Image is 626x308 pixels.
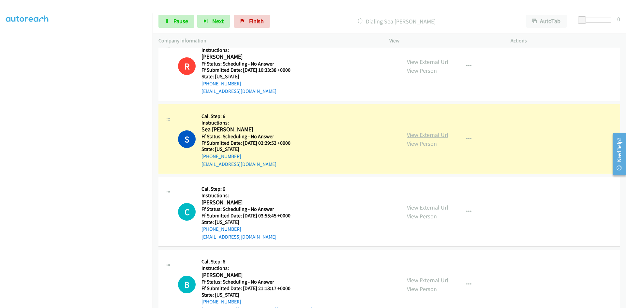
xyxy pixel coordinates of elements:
[201,285,312,292] h5: Ff Submitted Date: [DATE] 21:13:17 +0000
[201,81,241,87] a: [PHONE_NUMBER]
[389,37,499,45] p: View
[201,73,299,80] h5: State: [US_STATE]
[407,213,437,220] a: View Person
[201,258,312,265] h5: Call Step: 6
[201,161,276,167] a: [EMAIL_ADDRESS][DOMAIN_NAME]
[407,140,437,147] a: View Person
[407,131,448,139] a: View External Url
[201,120,299,126] h5: Instructions:
[201,226,241,232] a: [PHONE_NUMBER]
[201,140,299,146] h5: Ff Submitted Date: [DATE] 03:29:53 +0000
[197,15,230,28] button: Next
[178,203,196,221] div: The call is yet to be attempted
[407,67,437,74] a: View Person
[201,271,299,279] h2: [PERSON_NAME]
[279,17,514,26] p: Dialing Sea [PERSON_NAME]
[201,61,299,67] h5: Ff Status: Scheduling - No Answer
[201,213,299,219] h5: Ff Submitted Date: [DATE] 03:55:45 +0000
[158,15,194,28] a: Pause
[201,265,312,271] h5: Instructions:
[407,276,448,284] a: View External Url
[178,276,196,293] div: The call is yet to be attempted
[201,234,276,240] a: [EMAIL_ADDRESS][DOMAIN_NAME]
[201,126,299,133] h2: Sea [PERSON_NAME]
[201,279,312,285] h5: Ff Status: Scheduling - No Answer
[212,17,224,25] span: Next
[201,67,299,73] h5: Ff Submitted Date: [DATE] 10:33:38 +0000
[511,37,620,45] p: Actions
[178,203,196,221] h1: C
[201,146,299,153] h5: State: [US_STATE]
[201,113,299,120] h5: Call Step: 6
[526,15,567,28] button: AutoTab
[201,88,276,94] a: [EMAIL_ADDRESS][DOMAIN_NAME]
[178,57,196,75] h1: R
[158,37,378,45] p: Company Information
[234,15,270,28] a: Finish
[201,219,299,226] h5: State: [US_STATE]
[201,47,299,53] h5: Instructions:
[581,18,611,23] div: Delay between calls (in seconds)
[617,15,620,23] div: 0
[407,204,448,211] a: View External Url
[407,58,448,66] a: View External Url
[201,192,299,199] h5: Instructions:
[249,17,264,25] span: Finish
[201,199,299,206] h2: [PERSON_NAME]
[173,17,188,25] span: Pause
[201,53,299,61] h2: [PERSON_NAME]
[178,276,196,293] h1: B
[607,128,626,180] iframe: Resource Center
[407,285,437,293] a: View Person
[178,130,196,148] h1: S
[201,153,241,159] a: [PHONE_NUMBER]
[201,292,312,298] h5: State: [US_STATE]
[201,299,241,305] a: [PHONE_NUMBER]
[201,206,299,213] h5: Ff Status: Scheduling - No Answer
[201,133,299,140] h5: Ff Status: Scheduling - No Answer
[201,186,299,192] h5: Call Step: 6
